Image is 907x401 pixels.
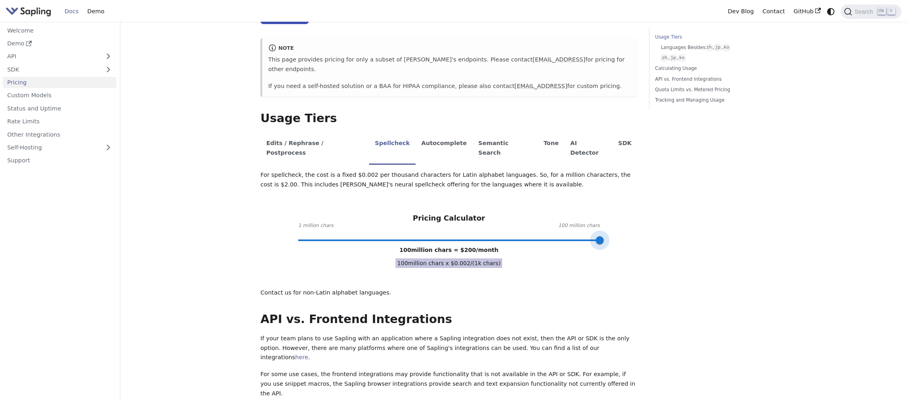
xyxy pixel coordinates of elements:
p: This page provides pricing for only a subset of [PERSON_NAME]'s endpoints. Please contact for pri... [268,55,632,74]
div: note [268,44,632,53]
a: Languages Besideszh,jp,ko [661,44,761,51]
a: GitHub [789,5,825,18]
code: zh [661,55,668,61]
a: SDK [3,63,100,75]
h3: Pricing Calculator [413,214,485,223]
li: Spellcheck [369,133,416,165]
span: 1 million chars [298,222,333,230]
li: AI Detector [564,133,613,165]
li: Tone [538,133,565,165]
code: jp [714,44,721,51]
button: Expand sidebar category 'SDK' [100,63,116,75]
h2: API vs. Frontend Integrations [260,312,637,327]
a: Tracking and Managing Usage [655,96,764,104]
a: Quota Limits vs. Metered Pricing [655,86,764,94]
code: ko [723,44,730,51]
a: API vs. Frontend Integrations [655,76,764,83]
button: Switch between dark and light mode (currently system mode) [825,6,837,17]
a: Calculating Usage [655,65,764,72]
p: If you need a self-hosted solution or a BAA for HIPAA compliance, please also contact for custom ... [268,82,632,91]
li: SDK [613,133,637,165]
p: For spellcheck, the cost is a fixed $0.002 per thousand characters for Latin alphabet languages. ... [260,170,637,190]
span: 100 million chars x $ 0.002 /(1k chars) [396,258,502,268]
a: Sapling.ai [6,6,54,17]
a: Custom Models [3,90,116,101]
a: zh,jp,ko [661,54,761,62]
kbd: K [887,8,895,15]
a: Demo [3,38,116,49]
li: Autocomplete [416,133,473,165]
a: Contact [758,5,789,18]
a: Docs [60,5,83,18]
a: Status and Uptime [3,102,116,114]
a: Other Integrations [3,129,116,140]
p: Contact us for non-Latin alphabet languages. [260,288,637,298]
span: 100 million chars = $ 200 /month [400,247,499,253]
code: ko [678,55,686,61]
button: Search (Ctrl+K) [841,4,901,19]
a: here [295,354,308,360]
a: Rate Limits [3,116,116,127]
img: Sapling.ai [6,6,51,17]
span: Search [852,8,878,15]
a: Demo [83,5,109,18]
span: 100 million chars [558,222,600,230]
a: Self-Hosting [3,142,116,153]
a: Usage Tiers [655,33,764,41]
a: [EMAIL_ADDRESS] [515,83,567,89]
a: Dev Blog [723,5,758,18]
code: zh [706,44,713,51]
li: Edits / Rephrase / Postprocess [260,133,369,165]
a: API [3,51,100,62]
p: If your team plans to use Sapling with an application where a Sapling integration does not exist,... [260,334,637,362]
p: For some use cases, the frontend integrations may provide functionality that is not available in ... [260,370,637,398]
h2: Usage Tiers [260,111,637,126]
li: Semantic Search [473,133,538,165]
a: [EMAIL_ADDRESS] [533,56,585,63]
a: Support [3,155,116,166]
code: jp [670,55,677,61]
button: Expand sidebar category 'API' [100,51,116,62]
a: Pricing [3,77,116,88]
a: Welcome [3,25,116,36]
